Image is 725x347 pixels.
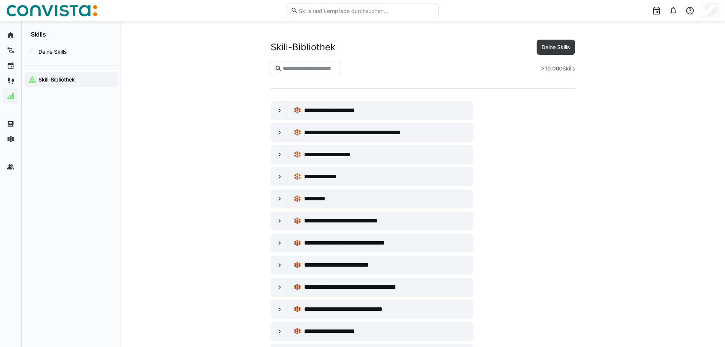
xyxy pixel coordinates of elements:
strong: >10.000 [541,65,562,72]
button: Deine Skills [537,40,575,55]
div: Skill-Bibliothek [271,42,335,53]
input: Skills und Lernpfade durchsuchen… [298,7,434,14]
div: Skills [541,65,575,72]
span: Deine Skills [540,43,571,51]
